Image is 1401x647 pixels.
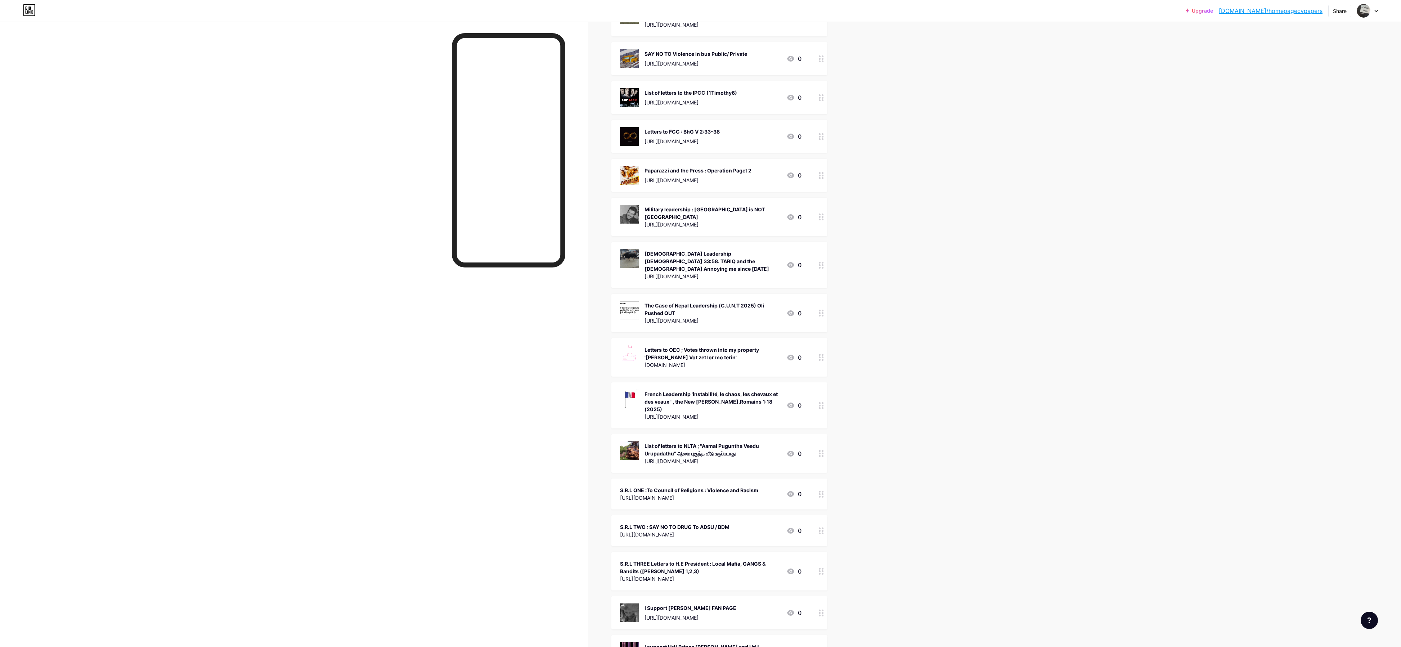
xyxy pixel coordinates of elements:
[786,608,801,617] div: 0
[645,604,736,612] div: I Support [PERSON_NAME] FAN PAGE
[645,221,781,228] div: [URL][DOMAIN_NAME]
[620,560,781,575] div: S.R.L THREE Letters to H.E President : Local Mafia, GANGS & Bandits ([PERSON_NAME] 1,2,3)
[786,490,801,498] div: 0
[1357,4,1370,18] img: homepage_cv_papers
[786,401,801,410] div: 0
[645,128,720,135] div: Letters to FCC : BhG V 2:33-38
[645,138,720,145] div: [URL][DOMAIN_NAME]
[620,575,781,583] div: [URL][DOMAIN_NAME]
[645,50,747,58] div: SAY NO TO Violence in bus Public/ Private
[786,171,801,180] div: 0
[645,21,781,28] div: [URL][DOMAIN_NAME]
[786,261,801,269] div: 0
[786,54,801,63] div: 0
[645,361,781,369] div: [DOMAIN_NAME]
[620,494,758,502] div: [URL][DOMAIN_NAME]
[645,457,781,465] div: [URL][DOMAIN_NAME]
[786,567,801,576] div: 0
[645,442,781,457] div: List of letters to NLTA ; "Aamai Puguntha Veedu Urupadathu" ஆமை புகுந்த வீடு உருப்படாது
[620,166,639,185] img: Paparazzi and the Press : Operation Paget 2
[620,441,639,460] img: List of letters to NLTA ; "Aamai Puguntha Veedu Urupadathu" ஆமை புகுந்த வீடு உருப்படாது
[645,346,781,361] div: Letters to OEC ; Votes thrown into my property '[PERSON_NAME] Vot zet lor mo terin'
[620,523,729,531] div: S.R.L TWO : SAY NO TO DRUG To ADSU / BDM
[620,249,639,268] img: Muslim Leadership Qur'an 33:58. TARIQ and the Algerian Annoying me since 2011
[786,353,801,362] div: 0
[786,132,801,141] div: 0
[645,206,781,221] div: Military leadership : [GEOGRAPHIC_DATA] is NOT [GEOGRAPHIC_DATA]
[620,88,639,107] img: List of letters to the IPCC (1Timothy6)
[1186,8,1213,14] a: Upgrade
[620,486,758,494] div: S.R.L ONE :To Council of Religions : Violence and Racism
[645,60,747,67] div: [URL][DOMAIN_NAME]
[645,89,737,96] div: List of letters to the IPCC (1Timothy6)
[645,250,781,273] div: [DEMOGRAPHIC_DATA] Leadership [DEMOGRAPHIC_DATA] 33:58. TARIQ and the [DEMOGRAPHIC_DATA] Annoying...
[645,317,781,324] div: [URL][DOMAIN_NAME]
[620,390,639,408] img: French Leadership 'instabilité, le chaos, les chevaux et des veaux ' , the New Jeanne Darc.Romain...
[786,93,801,102] div: 0
[1219,6,1323,15] a: [DOMAIN_NAME]/homepagecvpapers
[620,49,639,68] img: SAY NO TO Violence in bus Public/ Private
[620,603,639,622] img: I Support Amber Heard FAN PAGE
[1333,7,1347,15] div: Share
[645,99,737,106] div: [URL][DOMAIN_NAME]
[786,449,801,458] div: 0
[645,413,781,421] div: [URL][DOMAIN_NAME]
[645,167,751,174] div: Paparazzi and the Press : Operation Paget 2
[645,614,736,621] div: [URL][DOMAIN_NAME]
[645,273,781,280] div: [URL][DOMAIN_NAME]
[620,301,639,320] img: The Case of Nepal Leadership (C.U.N.T 2025) Oli Pushed OUT
[620,127,639,146] img: Letters to FCC : BhG V 2:33-38
[786,526,801,535] div: 0
[786,213,801,221] div: 0
[645,302,781,317] div: The Case of Nepal Leadership (C.U.N.T 2025) Oli Pushed OUT
[620,205,639,224] img: Military leadership : Mauritius is NOT Burkina Faso
[620,531,729,538] div: [URL][DOMAIN_NAME]
[786,309,801,318] div: 0
[645,176,751,184] div: [URL][DOMAIN_NAME]
[645,390,781,413] div: French Leadership 'instabilité, le chaos, les chevaux et des veaux ' , the New [PERSON_NAME].Roma...
[620,345,639,364] img: Letters to OEC ; Votes thrown into my property 'desir Vot zet lor mo terin'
